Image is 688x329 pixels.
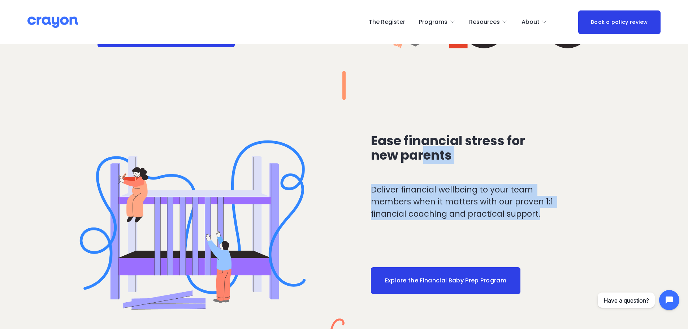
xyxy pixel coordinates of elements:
[369,16,405,28] a: The Register
[469,17,500,27] span: Resources
[371,184,566,220] p: Deliver financial wellbeing to your team members when it matters with our proven 1:1 financial co...
[469,16,508,28] a: folder dropdown
[419,16,455,28] a: folder dropdown
[522,17,540,27] span: About
[371,267,520,294] a: Explore the Financial Baby Prep Program
[371,132,528,164] span: Ease financial stress for new parents
[419,17,447,27] span: Programs
[578,10,661,34] a: Book a policy review
[27,16,78,29] img: Crayon
[522,16,548,28] a: folder dropdown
